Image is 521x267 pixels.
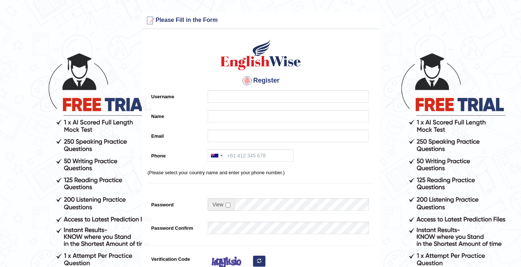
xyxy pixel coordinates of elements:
[148,149,204,159] label: Phone
[148,253,204,263] label: Verification Code
[148,198,204,208] label: Password
[226,203,230,207] input: Show/Hide Password
[148,75,374,87] h4: Register
[144,15,377,26] h3: Please Fill in the Form
[148,222,204,232] label: Password Confirm
[148,90,204,100] label: Username
[148,130,204,140] label: Email
[208,149,294,162] input: +61 412 345 678
[208,150,225,161] div: Australia: +61
[148,110,204,120] label: Name
[148,169,374,176] p: (Please select your country name and enter your phone number.)
[219,38,302,71] img: Logo of English Wise create a new account for intelligent practice with AI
